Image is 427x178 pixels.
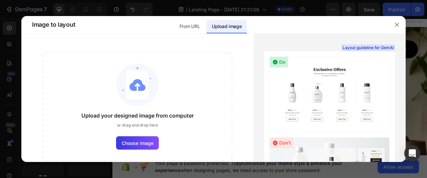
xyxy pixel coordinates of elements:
[12,31,199,53] h1: Gem Blend
[179,22,200,30] p: From URL
[12,77,218,131] h2: Discover the Power of Perfect Blending
[404,145,420,161] div: Open Intercom Messenger
[81,112,194,120] span: Upload your designed image from computer
[212,22,242,30] p: Upload image
[341,37,374,47] p: Shop Now
[26,153,95,163] p: GET YOUR BLENDER
[117,122,158,128] span: or drag and drop here
[12,145,109,171] a: GET YOUR BLENDER
[32,21,75,29] span: Image to layout
[122,140,153,147] span: Choose image
[343,45,394,51] span: Layout guideline for GemAI
[326,31,389,53] a: Shop Now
